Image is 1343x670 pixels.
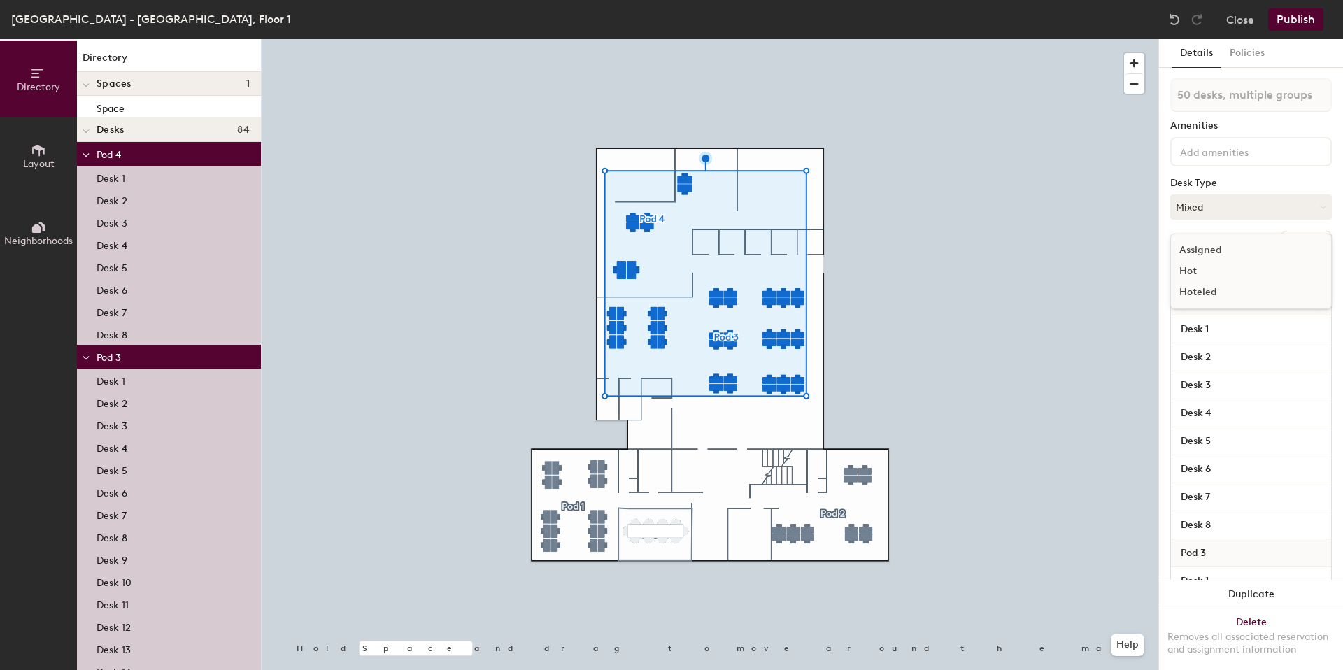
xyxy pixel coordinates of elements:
[1174,487,1328,507] input: Unnamed desk
[1174,571,1328,591] input: Unnamed desk
[97,506,127,522] p: Desk 7
[97,550,127,566] p: Desk 9
[97,371,125,387] p: Desk 1
[1174,432,1328,451] input: Unnamed desk
[97,124,124,136] span: Desks
[1174,320,1328,339] input: Unnamed desk
[97,191,127,207] p: Desk 2
[1174,404,1328,423] input: Unnamed desk
[1111,634,1144,656] button: Help
[97,213,127,229] p: Desk 3
[97,640,131,656] p: Desk 13
[1170,194,1332,220] button: Mixed
[97,573,132,589] p: Desk 10
[1177,143,1303,159] input: Add amenities
[1171,261,1311,282] div: Hot
[1174,348,1328,367] input: Unnamed desk
[1167,631,1335,656] div: Removes all associated reservation and assignment information
[97,258,127,274] p: Desk 5
[97,303,127,319] p: Desk 7
[97,394,127,410] p: Desk 2
[1174,541,1213,566] span: Pod 3
[1174,459,1328,479] input: Unnamed desk
[17,81,60,93] span: Directory
[97,169,125,185] p: Desk 1
[1174,376,1328,395] input: Unnamed desk
[1190,13,1204,27] img: Redo
[11,10,291,28] div: [GEOGRAPHIC_DATA] - [GEOGRAPHIC_DATA], Floor 1
[97,236,127,252] p: Desk 4
[97,149,121,161] span: Pod 4
[1221,39,1273,68] button: Policies
[97,99,125,115] p: Space
[1167,13,1181,27] img: Undo
[97,352,121,364] span: Pod 3
[97,528,127,544] p: Desk 8
[1159,608,1343,670] button: DeleteRemoves all associated reservation and assignment information
[97,618,131,634] p: Desk 12
[237,124,250,136] span: 84
[1172,39,1221,68] button: Details
[1170,120,1332,131] div: Amenities
[1268,8,1323,31] button: Publish
[97,483,127,499] p: Desk 6
[1171,282,1311,303] div: Hoteled
[1174,515,1328,535] input: Unnamed desk
[23,158,55,170] span: Layout
[4,235,73,247] span: Neighborhoods
[1170,178,1332,189] div: Desk Type
[97,461,127,477] p: Desk 5
[1171,240,1311,261] div: Assigned
[97,325,127,341] p: Desk 8
[246,78,250,90] span: 1
[77,50,261,72] h1: Directory
[1281,231,1332,255] button: Ungroup
[97,439,127,455] p: Desk 4
[1159,580,1343,608] button: Duplicate
[97,416,127,432] p: Desk 3
[97,595,129,611] p: Desk 11
[97,78,132,90] span: Spaces
[1226,8,1254,31] button: Close
[97,280,127,297] p: Desk 6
